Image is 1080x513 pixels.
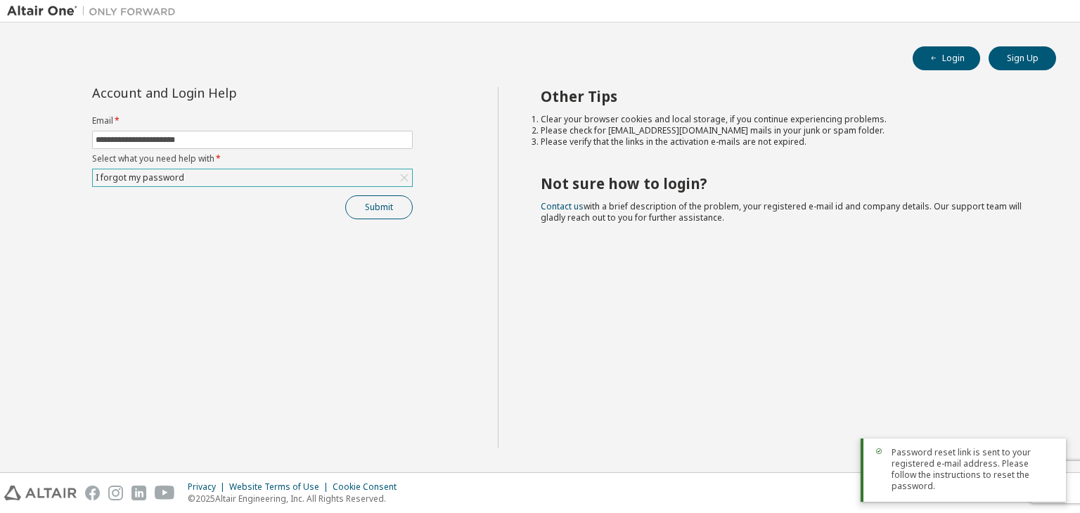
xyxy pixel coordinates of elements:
[541,136,1031,148] li: Please verify that the links in the activation e-mails are not expired.
[989,46,1056,70] button: Sign Up
[333,481,405,493] div: Cookie Consent
[541,114,1031,125] li: Clear your browser cookies and local storage, if you continue experiencing problems.
[85,486,100,500] img: facebook.svg
[541,200,1022,223] span: with a brief description of the problem, your registered e-mail id and company details. Our suppo...
[94,170,186,186] div: I forgot my password
[541,87,1031,105] h2: Other Tips
[541,125,1031,136] li: Please check for [EMAIL_ADDRESS][DOMAIN_NAME] mails in your junk or spam folder.
[92,153,413,164] label: Select what you need help with
[7,4,183,18] img: Altair One
[913,46,980,70] button: Login
[4,486,77,500] img: altair_logo.svg
[541,174,1031,193] h2: Not sure how to login?
[93,169,412,186] div: I forgot my password
[188,481,229,493] div: Privacy
[92,87,349,98] div: Account and Login Help
[229,481,333,493] div: Website Terms of Use
[131,486,146,500] img: linkedin.svg
[345,195,413,219] button: Submit
[892,447,1055,492] span: Password reset link is sent to your registered e-mail address. Please follow the instructions to ...
[541,200,584,212] a: Contact us
[188,493,405,505] p: © 2025 Altair Engineering, Inc. All Rights Reserved.
[92,115,413,126] label: Email
[108,486,123,500] img: instagram.svg
[155,486,175,500] img: youtube.svg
